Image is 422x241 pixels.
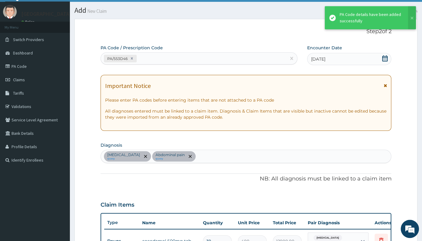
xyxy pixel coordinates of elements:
[372,217,402,229] th: Actions
[156,157,185,160] small: query
[143,154,148,159] span: remove selection option
[101,142,122,148] label: Diagnosis
[74,6,417,14] h1: Add
[11,30,25,46] img: d_794563401_company_1708531726252_794563401
[13,77,25,82] span: Claims
[105,55,129,62] div: PA/553D46
[105,108,387,120] p: All diagnoses entered must be linked to a claim item. Diagnosis & Claim Items that are visible bu...
[104,217,139,228] th: Type
[105,97,387,103] p: Please enter PA codes before entering items that are not attached to a PA code
[32,34,102,42] div: Chat with us now
[200,217,235,229] th: Quantity
[3,5,17,19] img: User Image
[139,217,200,229] th: Name
[101,45,163,51] label: PA Code / Prescription Code
[21,11,71,17] p: [GEOGRAPHIC_DATA]
[107,157,140,160] small: query
[86,9,107,13] small: New Claim
[187,154,193,159] span: remove selection option
[307,45,342,51] label: Encounter Date
[13,37,44,42] span: Switch Providers
[314,235,342,241] span: [MEDICAL_DATA]
[340,11,402,24] div: PA Code details have been added successfully
[101,28,392,35] p: Step 2 of 2
[311,56,325,62] span: [DATE]
[3,166,116,187] textarea: Type your message and hit 'Enter'
[101,202,134,208] h3: Claim Items
[101,175,392,183] p: NB: All diagnosis must be linked to a claim item
[13,90,24,96] span: Tariffs
[270,217,305,229] th: Total Price
[235,217,270,229] th: Unit Price
[35,77,84,138] span: We're online!
[156,152,185,157] p: Abdominal pain
[21,20,36,24] a: Online
[305,217,372,229] th: Pair Diagnosis
[100,3,114,18] div: Minimize live chat window
[13,50,33,56] span: Dashboard
[107,152,140,157] p: [MEDICAL_DATA]
[105,82,151,89] h1: Important Notice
